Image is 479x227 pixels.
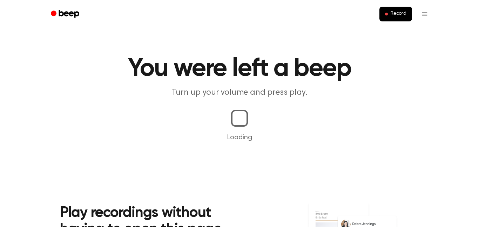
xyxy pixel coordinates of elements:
h1: You were left a beep [60,56,419,81]
p: Loading [8,132,471,143]
span: Record [391,11,406,17]
button: Open menu [416,6,433,22]
button: Record [379,7,412,21]
p: Turn up your volume and press play. [105,87,374,99]
a: Beep [46,7,86,21]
